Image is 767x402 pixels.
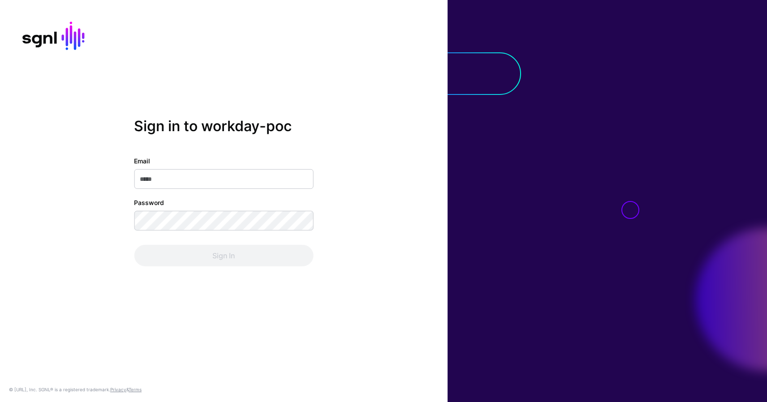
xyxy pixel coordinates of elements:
[129,387,142,392] a: Terms
[9,386,142,393] div: © [URL], Inc. SGNL® is a registered trademark. &
[134,118,313,135] h2: Sign in to workday-poc
[134,156,150,166] label: Email
[134,198,164,207] label: Password
[110,387,126,392] a: Privacy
